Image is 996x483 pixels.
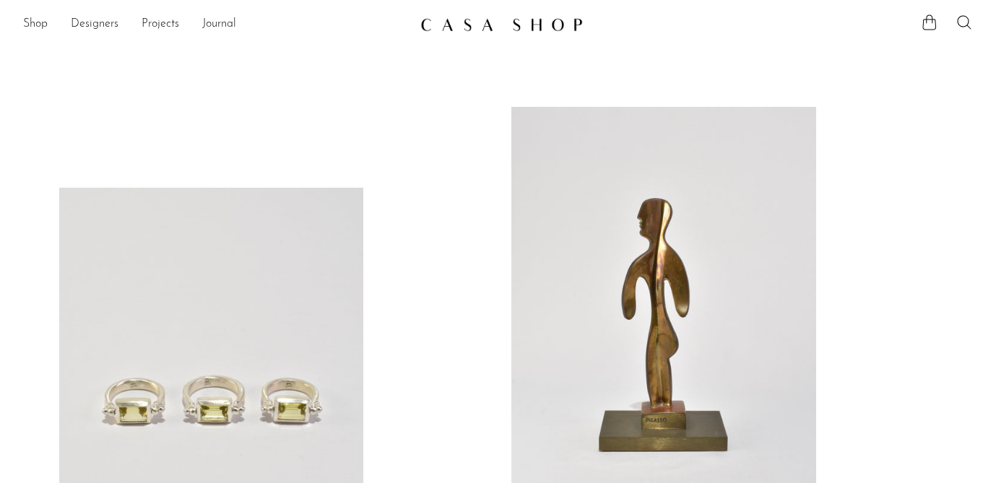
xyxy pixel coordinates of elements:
a: Designers [71,15,118,34]
ul: NEW HEADER MENU [23,12,409,37]
a: Projects [142,15,179,34]
a: Journal [202,15,236,34]
a: Shop [23,15,48,34]
nav: Desktop navigation [23,12,409,37]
